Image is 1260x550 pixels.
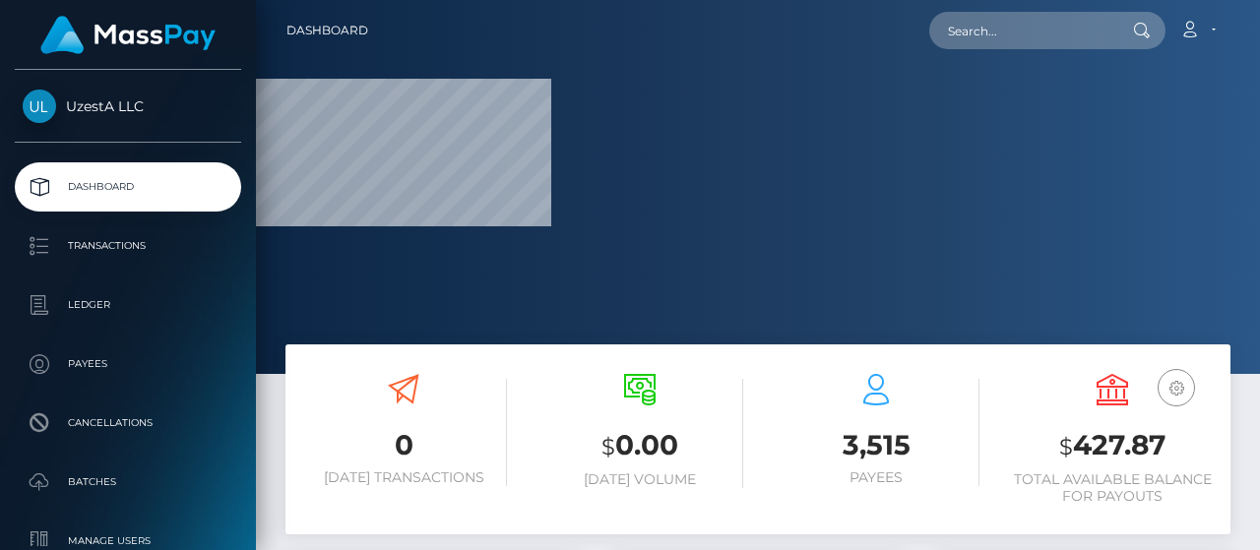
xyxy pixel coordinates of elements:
[23,172,233,202] p: Dashboard
[15,458,241,507] a: Batches
[15,339,241,389] a: Payees
[23,349,233,379] p: Payees
[15,280,241,330] a: Ledger
[23,467,233,497] p: Batches
[23,90,56,123] img: UzestA LLC
[773,469,979,486] h6: Payees
[40,16,216,54] img: MassPay Logo
[286,10,368,51] a: Dashboard
[23,290,233,320] p: Ledger
[15,162,241,212] a: Dashboard
[300,426,507,464] h3: 0
[773,426,979,464] h3: 3,515
[1009,426,1216,466] h3: 427.87
[536,426,743,466] h3: 0.00
[23,231,233,261] p: Transactions
[1009,471,1216,505] h6: Total Available Balance for Payouts
[300,469,507,486] h6: [DATE] Transactions
[15,97,241,115] span: UzestA LLC
[536,471,743,488] h6: [DATE] Volume
[601,433,615,460] small: $
[15,398,241,448] a: Cancellations
[15,221,241,271] a: Transactions
[1059,433,1073,460] small: $
[23,408,233,438] p: Cancellations
[929,12,1114,49] input: Search...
